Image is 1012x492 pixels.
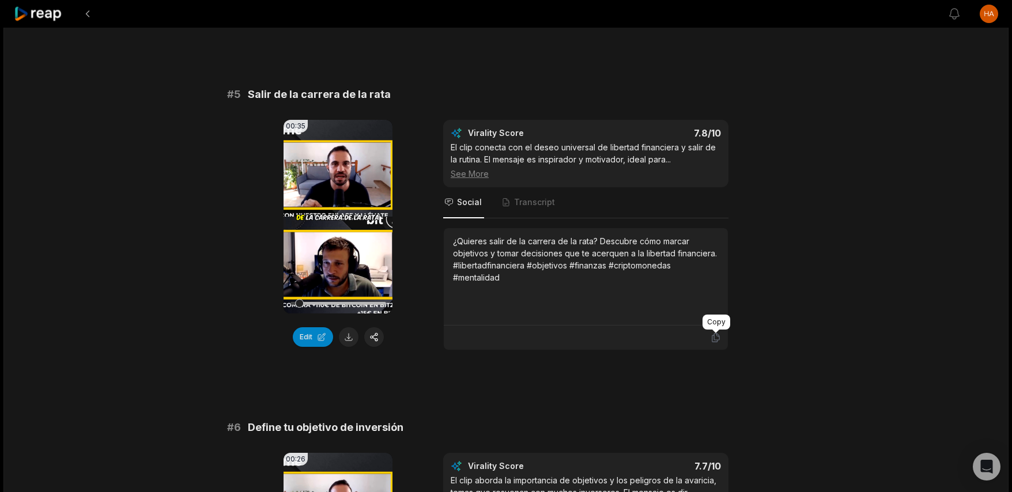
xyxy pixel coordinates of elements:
[973,453,1000,480] div: Open Intercom Messenger
[468,127,592,139] div: Virality Score
[248,86,391,103] span: Salir de la carrera de la rata
[453,235,719,283] div: ¿Quieres salir de la carrera de la rata? Descubre cómo marcar objetivos y tomar decisiones que te...
[293,327,333,347] button: Edit
[248,419,403,436] span: Define tu objetivo de inversión
[227,86,241,103] span: # 5
[443,187,728,218] nav: Tabs
[514,196,555,208] span: Transcript
[598,127,722,139] div: 7.8 /10
[227,419,241,436] span: # 6
[598,460,722,472] div: 7.7 /10
[451,168,721,180] div: See More
[451,141,721,180] div: El clip conecta con el deseo universal de libertad financiera y salir de la rutina. El mensaje es...
[284,120,392,313] video: Your browser does not support mp4 format.
[457,196,482,208] span: Social
[468,460,592,472] div: Virality Score
[703,315,730,330] div: Copy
